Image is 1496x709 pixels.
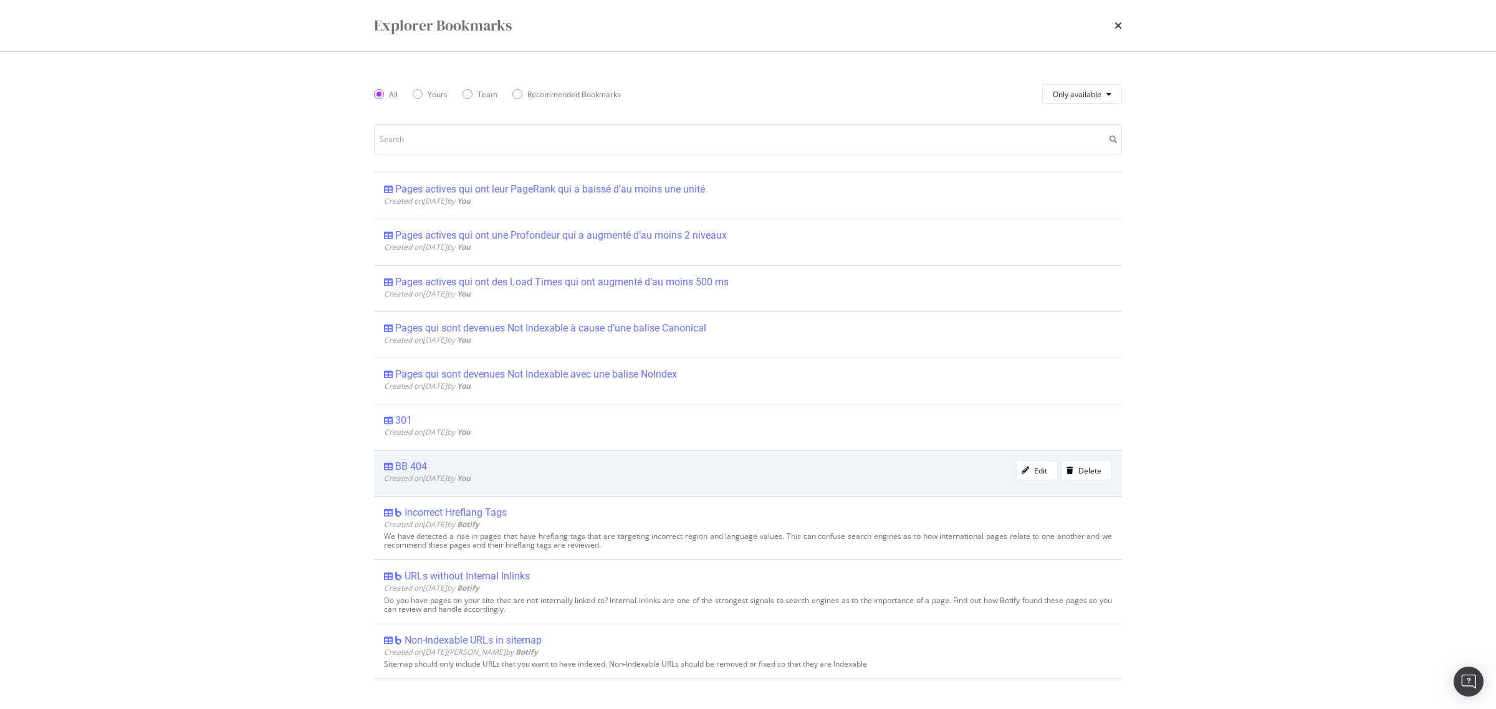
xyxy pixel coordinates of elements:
div: Recommended Bookmarks [527,89,621,100]
div: Pages actives qui ont leur PageRank qui a baissé d’au moins une unité [395,183,705,196]
span: Created on [DATE][PERSON_NAME] by [384,647,538,657]
span: Created on [DATE] by [384,381,471,391]
span: Created on [DATE] by [384,196,471,206]
div: Team [477,89,497,100]
div: Pages qui sont devenues Not Indexable avec une balise NoIndex [395,368,677,381]
div: Open Intercom Messenger [1454,667,1484,697]
div: Do you have pages on your site that are not internally linked to? Internal inlinks are one of the... [384,596,1112,614]
b: You [457,335,471,345]
div: Explorer Bookmarks [374,15,512,36]
b: You [457,473,471,483]
span: Created on [DATE] by [384,427,471,437]
div: Edit [1034,465,1047,476]
span: Created on [DATE] by [384,473,471,483]
b: You [457,288,471,299]
span: Created on [DATE] by [384,288,471,299]
div: Pages qui sont devenues Not Indexable à cause d’une balise Canonical [395,322,706,335]
div: URLs without Internal Inlinks [405,570,530,583]
div: We have detected a rise in pages that have hreflang tags that are targeting incorrect region and ... [384,532,1112,550]
div: Sitemap should only include URLs that you want to have indexed. Non-Indexable URLs should be remo... [384,660,1112,669]
div: Recommended Bookmarks [512,89,621,100]
span: Created on [DATE] by [384,583,479,593]
button: Only available [1042,84,1122,104]
div: All [389,89,398,100]
b: You [457,427,471,437]
div: 301 [395,414,412,427]
button: Edit [1016,460,1058,480]
span: Only available [1053,89,1101,100]
div: times [1115,15,1122,36]
div: Incorrect Hreflang Tags [405,507,507,519]
b: Botify [457,583,479,593]
b: Botify [515,647,538,657]
div: Pages actives qui ont des Load Times qui ont augmenté d’au moins 500 ms [395,276,729,288]
div: Yours [428,89,448,100]
div: Team [463,89,497,100]
b: You [457,196,471,206]
span: Created on [DATE] by [384,242,471,252]
div: Non-Indexable URLs in sitemap [405,634,542,647]
b: Botify [457,519,479,530]
div: BB 404 [395,460,427,473]
div: All [374,89,398,100]
button: Delete [1061,460,1112,480]
b: You [457,242,471,252]
div: Delete [1078,465,1101,476]
span: Created on [DATE] by [384,519,479,530]
input: Search [374,124,1122,155]
div: Yours [413,89,448,100]
div: Pages actives qui ont une Profondeur qui a augmenté d’au moins 2 niveaux [395,229,727,242]
b: You [457,381,471,391]
span: Created on [DATE] by [384,335,471,345]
